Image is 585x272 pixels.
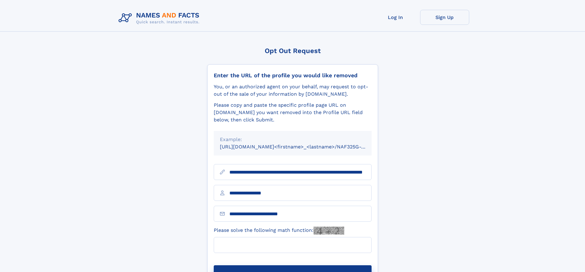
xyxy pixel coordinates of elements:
div: Please copy and paste the specific profile page URL on [DOMAIN_NAME] you want removed into the Pr... [214,102,372,124]
small: [URL][DOMAIN_NAME]<firstname>_<lastname>/NAF325G-xxxxxxxx [220,144,383,150]
img: Logo Names and Facts [116,10,205,26]
a: Log In [371,10,420,25]
label: Please solve the following math function: [214,227,344,235]
div: Opt Out Request [207,47,378,55]
div: You, or an authorized agent on your behalf, may request to opt-out of the sale of your informatio... [214,83,372,98]
a: Sign Up [420,10,469,25]
div: Example: [220,136,365,143]
div: Enter the URL of the profile you would like removed [214,72,372,79]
